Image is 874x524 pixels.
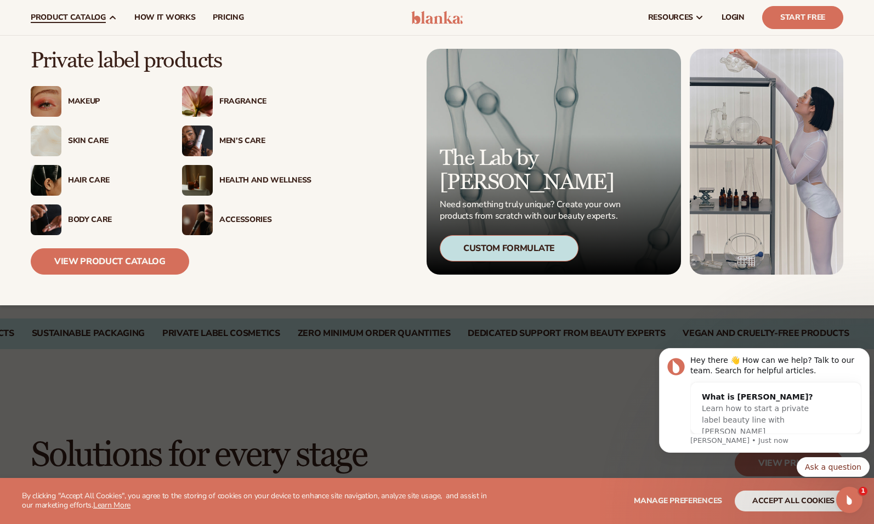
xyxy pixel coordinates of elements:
img: Candles and incense on table. [182,165,213,196]
div: Custom Formulate [440,235,578,261]
div: Body Care [68,215,160,225]
p: Need something truly unique? Create your own products from scratch with our beauty experts. [440,199,624,222]
a: Male holding moisturizer bottle. Men’s Care [182,126,311,156]
div: Men’s Care [219,136,311,146]
p: The Lab by [PERSON_NAME] [440,146,624,195]
iframe: Intercom notifications message [655,313,874,494]
a: Female with makeup brush. Accessories [182,204,311,235]
a: Female hair pulled back with clips. Hair Care [31,165,160,196]
span: Manage preferences [634,495,722,506]
img: Female with makeup brush. [182,204,213,235]
a: Female with glitter eye makeup. Makeup [31,86,160,117]
span: How It Works [134,13,196,22]
img: Female in lab with equipment. [690,49,843,275]
img: Female hair pulled back with clips. [31,165,61,196]
a: View Product Catalog [31,248,189,275]
p: By clicking "Accept All Cookies", you agree to the storing of cookies on your device to enhance s... [22,492,492,510]
span: product catalog [31,13,106,22]
button: accept all cookies [735,491,852,511]
div: Hair Care [68,176,160,185]
div: Makeup [68,97,160,106]
span: 1 [859,487,867,495]
a: Cream moisturizer swatch. Skin Care [31,126,160,156]
span: resources [648,13,693,22]
p: Private label products [31,49,311,73]
div: Skin Care [68,136,160,146]
img: Male holding moisturizer bottle. [182,126,213,156]
img: Pink blooming flower. [182,86,213,117]
a: Male hand applying moisturizer. Body Care [31,204,160,235]
a: Microscopic product formula. The Lab by [PERSON_NAME] Need something truly unique? Create your ow... [427,49,681,275]
span: LOGIN [722,13,745,22]
img: logo [411,11,463,24]
a: Pink blooming flower. Fragrance [182,86,311,117]
img: Cream moisturizer swatch. [31,126,61,156]
a: Start Free [762,6,843,29]
a: Learn More [93,500,130,510]
iframe: Intercom live chat [836,487,862,513]
img: Male hand applying moisturizer. [31,204,61,235]
div: Health And Wellness [219,176,311,185]
div: Fragrance [219,97,311,106]
a: Candles and incense on table. Health And Wellness [182,165,311,196]
img: Female with glitter eye makeup. [31,86,61,117]
span: pricing [213,13,243,22]
div: Accessories [219,215,311,225]
button: Manage preferences [634,491,722,511]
